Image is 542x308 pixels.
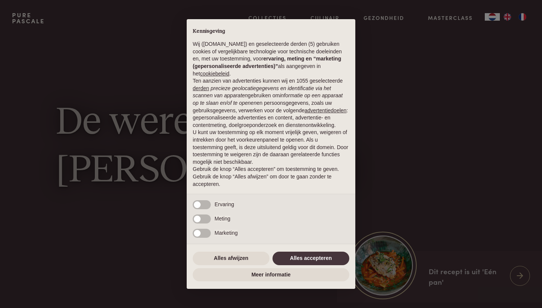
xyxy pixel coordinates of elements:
span: Meting [215,216,230,222]
span: Ervaring [215,201,234,207]
p: Gebruik de knop “Alles accepteren” om toestemming te geven. Gebruik de knop “Alles afwijzen” om d... [193,166,349,188]
em: informatie op een apparaat op te slaan en/of te openen [193,92,343,106]
em: precieze geolocatiegegevens en identificatie via het scannen van apparaten [193,85,331,99]
p: Wij ([DOMAIN_NAME]) en geselecteerde derden (5) gebruiken cookies of vergelijkbare technologie vo... [193,41,349,77]
span: Marketing [215,230,238,236]
p: Ten aanzien van advertenties kunnen wij en 1055 geselecteerde gebruiken om en persoonsgegevens, z... [193,77,349,129]
button: derden [193,85,209,92]
button: Alles afwijzen [193,252,269,265]
button: advertentiedoelen [304,107,346,115]
p: U kunt uw toestemming op elk moment vrijelijk geven, weigeren of intrekken door het voorkeurenpan... [193,129,349,166]
button: Alles accepteren [273,252,349,265]
h2: Kennisgeving [193,28,349,35]
strong: ervaring, meting en “marketing (gepersonaliseerde advertenties)” [193,56,341,69]
button: Meer informatie [193,268,349,282]
a: cookiebeleid [200,71,229,77]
